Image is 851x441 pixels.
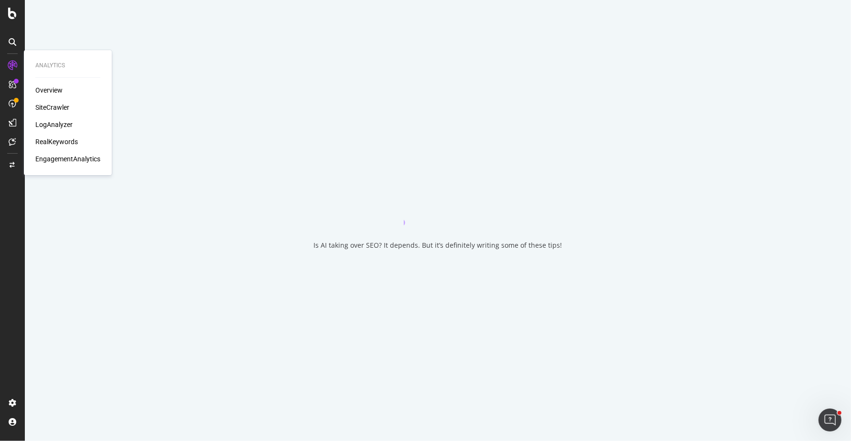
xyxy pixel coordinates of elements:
a: LogAnalyzer [35,120,73,129]
a: Overview [35,85,63,95]
a: SiteCrawler [35,103,69,112]
div: Is AI taking over SEO? It depends. But it’s definitely writing some of these tips! [314,241,562,250]
div: animation [404,191,473,225]
div: Analytics [35,62,100,70]
a: EngagementAnalytics [35,154,100,164]
iframe: Intercom live chat [819,409,841,431]
a: RealKeywords [35,137,78,147]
